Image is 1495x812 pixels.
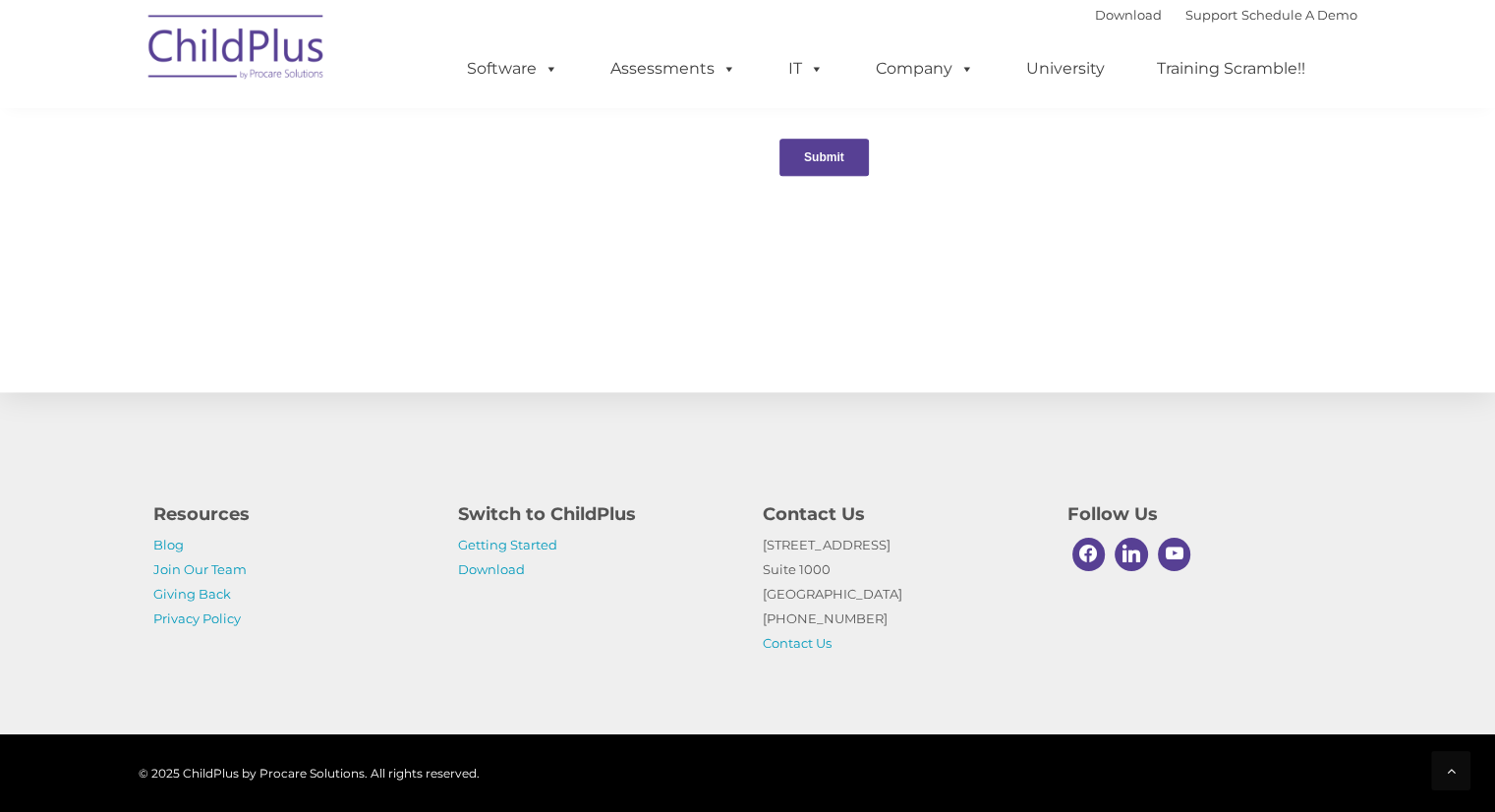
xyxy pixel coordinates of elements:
[1153,533,1196,576] a: Youtube
[458,500,733,528] h4: Switch to ChildPlus
[458,537,557,552] a: Getting Started
[591,49,756,88] a: Assessments
[153,537,184,552] a: Blog
[1110,533,1153,576] a: Linkedin
[153,610,241,626] a: Privacy Policy
[1137,49,1325,88] a: Training Scramble!!
[447,49,578,88] a: Software
[1067,500,1343,528] h4: Follow Us
[458,561,525,577] a: Download
[769,49,843,88] a: IT
[1095,7,1357,23] font: |
[763,635,832,651] a: Contact Us
[1185,7,1237,23] a: Support
[273,130,333,145] span: Last name
[153,586,231,602] a: Giving Back
[139,1,335,99] img: ChildPlus by Procare Solutions
[153,500,429,528] h4: Resources
[763,533,1038,656] p: [STREET_ADDRESS] Suite 1000 [GEOGRAPHIC_DATA] [PHONE_NUMBER]
[273,210,357,225] span: Phone number
[763,500,1038,528] h4: Contact Us
[1006,49,1124,88] a: University
[1067,533,1111,576] a: Facebook
[1241,7,1357,23] a: Schedule A Demo
[153,561,247,577] a: Join Our Team
[139,766,480,781] span: © 2025 ChildPlus by Procare Solutions. All rights reserved.
[856,49,994,88] a: Company
[1095,7,1162,23] a: Download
